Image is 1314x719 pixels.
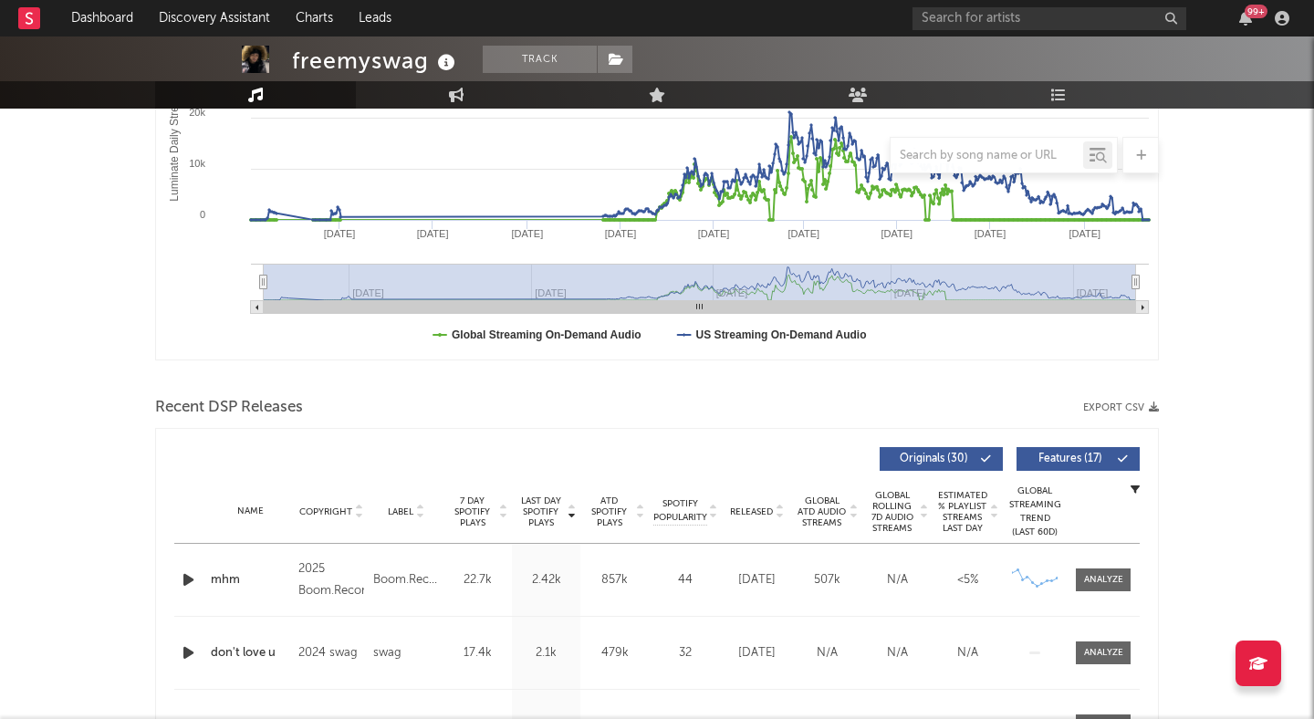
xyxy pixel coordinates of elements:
div: 99 + [1245,5,1267,18]
div: 2.1k [516,644,576,662]
text: [DATE] [324,228,356,239]
div: Global Streaming Trend (Last 60D) [1007,485,1062,539]
span: Global Rolling 7D Audio Streams [867,490,917,534]
div: N/A [937,644,998,662]
div: Name [211,505,289,518]
a: don't love u [211,644,289,662]
button: Originals(30) [880,447,1003,471]
div: [DATE] [726,571,787,589]
span: Originals ( 30 ) [892,453,975,464]
text: [DATE] [417,228,449,239]
div: 857k [585,571,644,589]
span: 7 Day Spotify Plays [448,495,496,528]
span: Released [730,506,773,517]
text: [DATE] [881,228,913,239]
div: 479k [585,644,644,662]
button: Features(17) [1017,447,1140,471]
button: 99+ [1239,11,1252,26]
span: Recent DSP Releases [155,397,303,419]
span: Label [388,506,413,517]
span: Spotify Popularity [653,497,707,525]
text: Luminate Daily Streams [168,85,181,201]
span: Copyright [299,506,352,517]
div: N/A [867,571,928,589]
button: Export CSV [1083,402,1159,413]
div: 2025 Boom.Records [298,558,364,602]
text: [DATE] [975,228,1006,239]
span: Global ATD Audio Streams [797,495,847,528]
text: Global Streaming On-Demand Audio [452,328,641,341]
text: [DATE] [787,228,819,239]
input: Search by song name or URL [891,149,1083,163]
div: 22.7k [448,571,507,589]
span: Last Day Spotify Plays [516,495,565,528]
text: 20k [189,107,205,118]
button: Track [483,46,597,73]
div: 32 [653,644,717,662]
input: Search for artists [912,7,1186,30]
span: Features ( 17 ) [1028,453,1112,464]
div: swag [373,642,439,664]
div: 2.42k [516,571,576,589]
div: N/A [797,644,858,662]
text: [DATE] [512,228,544,239]
div: 2024 swag [298,642,364,664]
text: US Streaming On-Demand Audio [696,328,867,341]
div: Boom.Records [373,569,439,591]
div: N/A [867,644,928,662]
div: 507k [797,571,858,589]
a: mhm [211,571,289,589]
text: 0 [200,209,205,220]
span: ATD Spotify Plays [585,495,633,528]
text: [DATE] [605,228,637,239]
span: Estimated % Playlist Streams Last Day [937,490,987,534]
div: [DATE] [726,644,787,662]
div: 44 [653,571,717,589]
text: [DATE] [1069,228,1100,239]
text: [DATE] [698,228,730,239]
div: <5% [937,571,998,589]
div: 17.4k [448,644,507,662]
div: freemyswag [292,46,460,76]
